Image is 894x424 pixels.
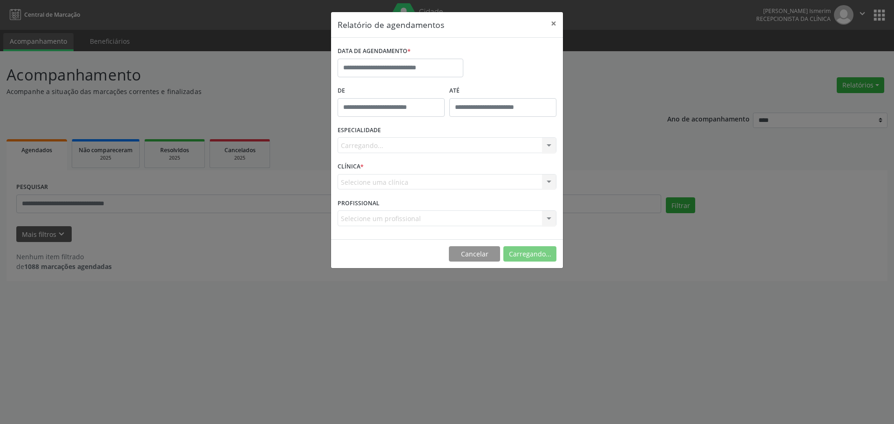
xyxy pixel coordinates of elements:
h5: Relatório de agendamentos [338,19,444,31]
label: DATA DE AGENDAMENTO [338,44,411,59]
button: Close [544,12,563,35]
button: Cancelar [449,246,500,262]
label: ATÉ [449,84,556,98]
label: PROFISSIONAL [338,196,379,210]
label: ESPECIALIDADE [338,123,381,138]
button: Carregando... [503,246,556,262]
label: CLÍNICA [338,160,364,174]
label: De [338,84,445,98]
